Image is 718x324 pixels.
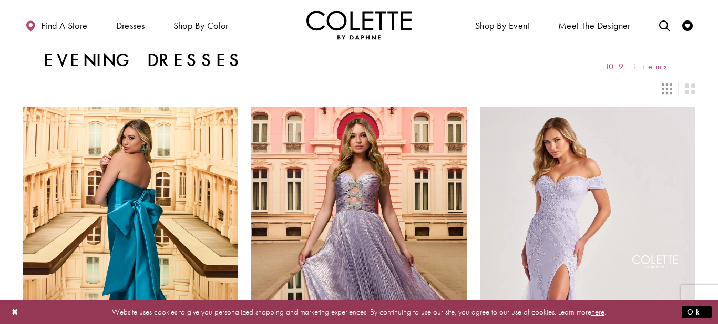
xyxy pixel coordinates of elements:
[6,302,24,321] button: Close Dialog
[682,305,712,318] button: Submit Dialog
[306,11,412,39] a: Visit Home Page
[114,11,148,39] span: Dresses
[171,11,231,39] span: Shop by color
[23,11,90,39] a: Find a store
[475,20,530,31] span: Shop By Event
[558,20,631,31] span: Meet the designer
[657,11,672,39] a: Toggle search
[16,77,702,100] div: Layout Controls
[116,20,145,31] span: Dresses
[44,50,244,71] h1: Evening Dresses
[306,11,412,39] img: Colette by Daphne
[173,20,229,31] span: Shop by color
[662,83,672,94] span: Switch layout to 3 columns
[556,11,633,39] a: Meet the designer
[41,20,88,31] span: Find a store
[76,305,642,319] p: Website uses cookies to give you personalized shopping and marketing experiences. By continuing t...
[685,83,695,94] span: Switch layout to 2 columns
[680,11,695,39] a: Check Wishlist
[591,306,604,317] a: here
[473,11,532,39] span: Shop By Event
[605,62,674,71] span: 109 items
